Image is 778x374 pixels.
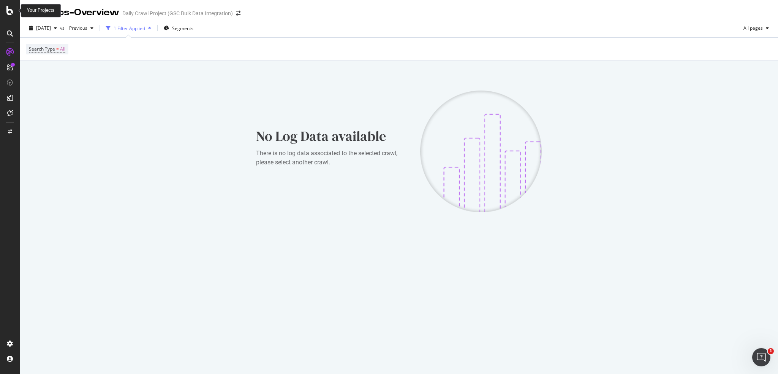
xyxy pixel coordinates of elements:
button: All pages [740,22,772,34]
iframe: Intercom live chat [752,348,770,366]
img: CKGWtfuM.png [420,91,542,212]
span: 1 [768,348,774,354]
div: There is no log data associated to the selected crawl, please select another crawl. [256,149,408,167]
div: Analytics - Overview [26,6,119,19]
div: 1 Filter Applied [114,25,145,32]
div: No Log Data available [256,127,408,146]
span: All pages [740,25,763,31]
span: All [60,44,65,54]
span: 2025 Sep. 8th [36,25,51,31]
span: = [56,46,59,52]
span: Previous [66,25,87,31]
span: Segments [172,25,193,32]
span: Search Type [29,46,55,52]
button: [DATE] [26,22,60,34]
div: Daily Crawl Project (GSC Bulk Data Integration) [122,10,233,17]
button: Segments [161,22,196,34]
div: arrow-right-arrow-left [236,11,240,16]
button: Previous [66,22,96,34]
button: 1 Filter Applied [103,22,154,34]
div: Your Projects [27,7,54,14]
span: vs [60,25,66,31]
